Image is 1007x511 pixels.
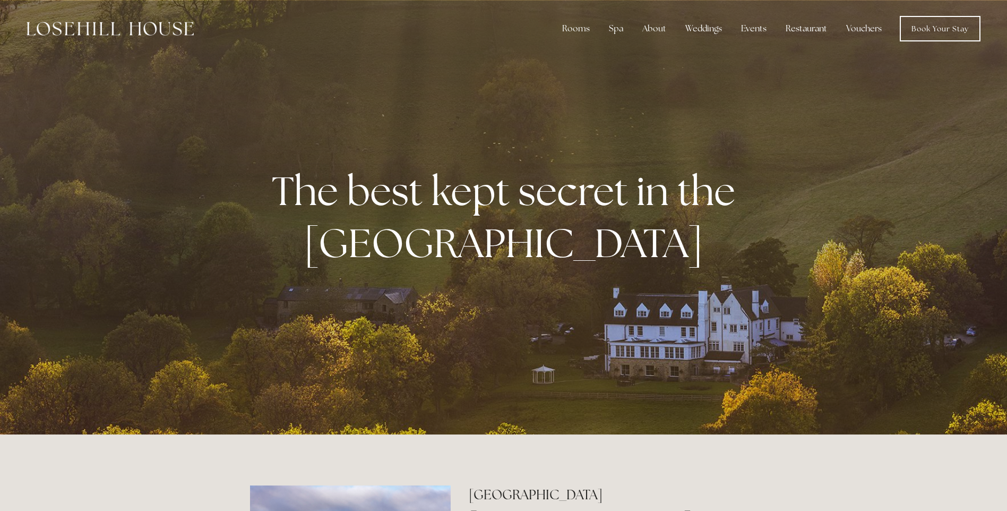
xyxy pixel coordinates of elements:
[634,18,675,39] div: About
[27,22,194,36] img: Losehill House
[469,486,757,504] h2: [GEOGRAPHIC_DATA]
[838,18,890,39] a: Vouchers
[554,18,598,39] div: Rooms
[272,165,744,269] strong: The best kept secret in the [GEOGRAPHIC_DATA]
[900,16,980,41] a: Book Your Stay
[733,18,775,39] div: Events
[777,18,836,39] div: Restaurant
[677,18,730,39] div: Weddings
[600,18,632,39] div: Spa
